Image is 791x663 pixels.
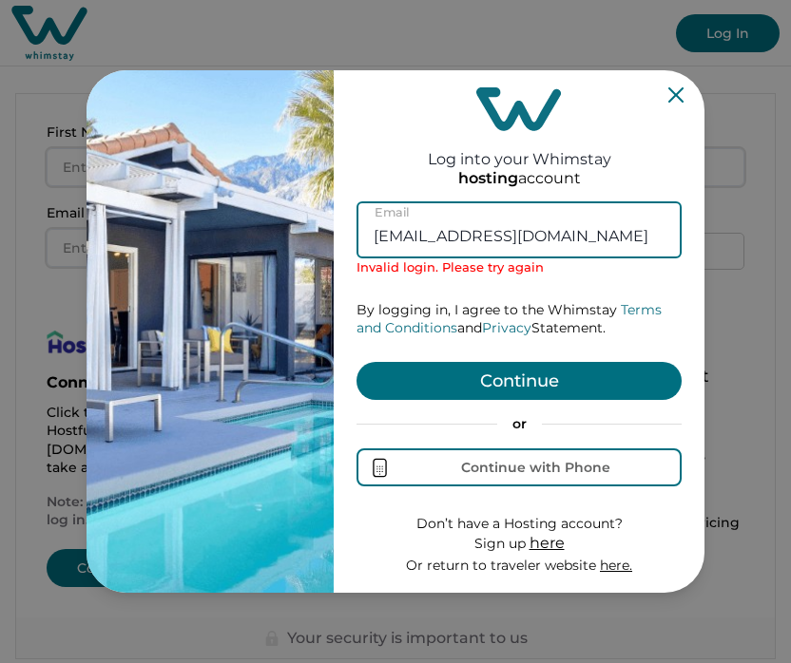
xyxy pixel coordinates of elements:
[458,169,518,188] p: hosting
[87,70,334,593] img: auth-banner
[357,362,682,400] button: Continue
[530,534,565,552] span: here
[406,534,632,554] p: Sign up
[406,557,632,576] p: Or return to traveler website
[476,87,562,131] img: login-logo
[357,415,682,434] p: or
[482,319,531,336] a: Privacy
[357,301,682,338] p: By logging in, I agree to the Whimstay and Statement.
[600,557,632,574] a: here.
[458,169,581,188] p: account
[357,448,682,486] button: Continue with Phone
[668,87,684,103] button: Close
[357,258,682,277] p: Invalid login. Please try again
[428,131,611,168] h2: Log into your Whimstay
[461,460,610,475] div: Continue with Phone
[357,301,662,337] a: Terms and Conditions
[406,515,632,534] p: Don’t have a Hosting account?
